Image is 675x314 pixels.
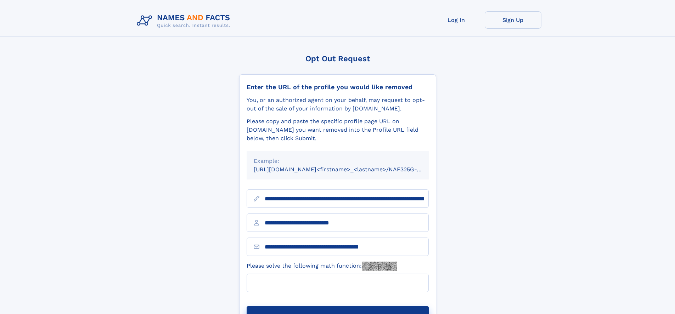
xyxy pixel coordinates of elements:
a: Log In [428,11,485,29]
div: Enter the URL of the profile you would like removed [247,83,429,91]
div: Please copy and paste the specific profile page URL on [DOMAIN_NAME] you want removed into the Pr... [247,117,429,143]
small: [URL][DOMAIN_NAME]<firstname>_<lastname>/NAF325G-xxxxxxxx [254,166,442,173]
div: You, or an authorized agent on your behalf, may request to opt-out of the sale of your informatio... [247,96,429,113]
label: Please solve the following math function: [247,262,397,271]
div: Example: [254,157,422,165]
img: Logo Names and Facts [134,11,236,30]
a: Sign Up [485,11,541,29]
div: Opt Out Request [239,54,436,63]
